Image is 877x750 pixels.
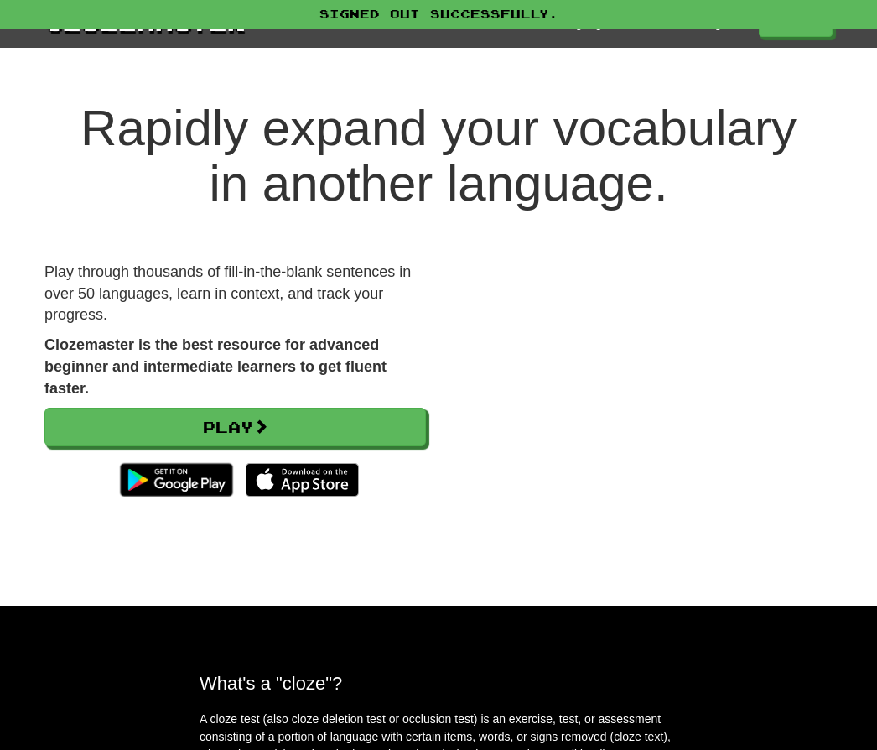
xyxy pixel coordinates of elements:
strong: Clozemaster is the best resource for advanced beginner and intermediate learners to get fluent fa... [44,336,387,396]
h2: What's a "cloze"? [200,673,677,694]
img: Download_on_the_App_Store_Badge_US-UK_135x40-25178aeef6eb6b83b96f5f2d004eda3bffbb37122de64afbaef7... [246,463,359,497]
img: Get it on Google Play [112,455,241,505]
a: Play [44,408,426,446]
p: Play through thousands of fill-in-the-blank sentences in over 50 languages, learn in context, and... [44,262,426,326]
